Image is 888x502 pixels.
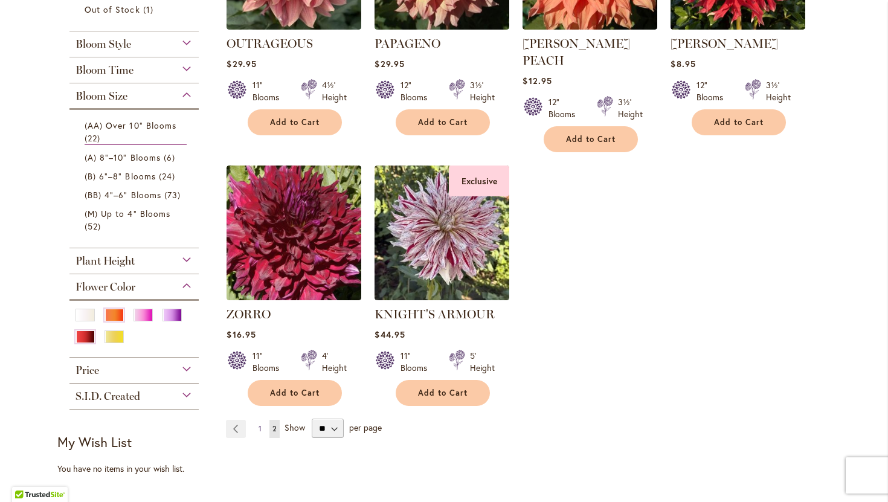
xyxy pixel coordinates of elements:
[85,170,187,182] a: (B) 6"–8" Blooms 24
[85,120,176,131] span: (AA) Over 10" Blooms
[449,166,509,196] div: Exclusive
[692,109,786,135] button: Add to Cart
[248,380,342,406] button: Add to Cart
[85,132,103,144] span: 22
[375,329,405,340] span: $44.95
[76,254,135,268] span: Plant Height
[253,79,286,103] div: 11" Blooms
[470,350,495,374] div: 5' Height
[259,424,262,433] span: 1
[418,117,468,127] span: Add to Cart
[227,58,256,69] span: $29.95
[375,21,509,32] a: Papageno
[523,36,630,68] a: [PERSON_NAME] PEACH
[618,96,643,120] div: 3½' Height
[714,117,764,127] span: Add to Cart
[253,350,286,374] div: 11" Blooms
[401,79,434,103] div: 12" Blooms
[401,350,434,374] div: 11" Blooms
[85,188,187,201] a: (BB) 4"–6" Blooms 73
[159,170,178,182] span: 24
[227,36,313,51] a: OUTRAGEOUS
[227,307,271,321] a: ZORRO
[285,422,305,433] span: Show
[85,207,187,233] a: (M) Up to 4" Blooms 52
[375,166,509,300] img: KNIGHTS ARMOUR
[256,420,265,438] a: 1
[418,388,468,398] span: Add to Cart
[396,380,490,406] button: Add to Cart
[227,166,361,300] img: Zorro
[9,459,43,493] iframe: Launch Accessibility Center
[57,433,132,451] strong: My Wish List
[85,170,156,182] span: (B) 6"–8" Blooms
[76,37,131,51] span: Bloom Style
[544,126,638,152] button: Add to Cart
[396,109,490,135] button: Add to Cart
[57,463,219,475] div: You have no items in your wish list.
[164,188,184,201] span: 73
[85,152,161,163] span: (A) 8"–10" Blooms
[76,390,140,403] span: S.I.D. Created
[375,36,440,51] a: PAPAGENO
[85,189,161,201] span: (BB) 4"–6" Blooms
[549,96,582,120] div: 12" Blooms
[375,291,509,303] a: KNIGHTS ARMOUR Exclusive
[671,21,805,32] a: Wildman
[85,151,187,164] a: (A) 8"–10" Blooms 6
[270,117,320,127] span: Add to Cart
[76,89,127,103] span: Bloom Size
[375,307,495,321] a: KNIGHT'S ARMOUR
[85,119,187,145] a: (AA) Over 10" Blooms 22
[227,329,256,340] span: $16.95
[523,75,552,86] span: $12.95
[470,79,495,103] div: 3½' Height
[566,134,616,144] span: Add to Cart
[322,79,347,103] div: 4½' Height
[85,3,187,16] a: Out of Stock 1
[85,4,140,15] span: Out of Stock
[143,3,156,16] span: 1
[76,63,134,77] span: Bloom Time
[227,21,361,32] a: OUTRAGEOUS
[227,291,361,303] a: Zorro
[766,79,791,103] div: 3½' Height
[671,36,778,51] a: [PERSON_NAME]
[671,58,695,69] span: $8.95
[76,280,135,294] span: Flower Color
[375,58,404,69] span: $29.95
[85,220,104,233] span: 52
[272,424,277,433] span: 2
[322,350,347,374] div: 4' Height
[164,151,178,164] span: 6
[248,109,342,135] button: Add to Cart
[85,208,170,219] span: (M) Up to 4" Blooms
[76,364,99,377] span: Price
[270,388,320,398] span: Add to Cart
[349,422,382,433] span: per page
[697,79,730,103] div: 12" Blooms
[523,21,657,32] a: Sherwood's Peach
